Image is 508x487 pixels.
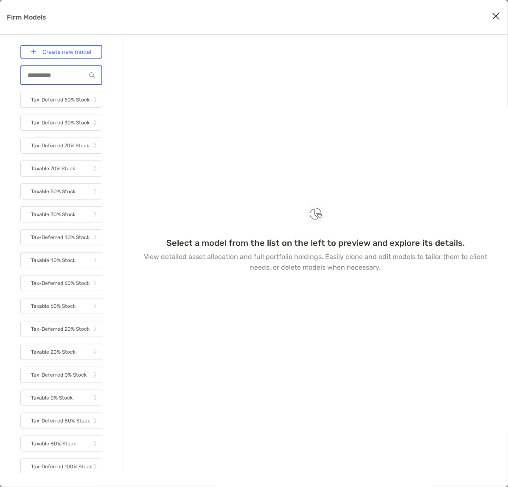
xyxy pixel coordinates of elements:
a: Taxable 60% Stock [20,298,102,314]
p: Taxable 60% Stock [31,301,76,312]
p: Taxable 0% Stock [31,393,73,403]
a: Tax-Deferred 100% Stock [20,459,102,475]
a: Tax-Deferred 60% Stock [20,275,102,291]
p: Tax-Deferred 0% Stock [31,370,87,380]
a: Taxable 0% Stock [20,390,102,406]
p: Tax-Deferred 50% Stock [31,95,90,105]
p: Tax-Deferred 40% Stock [31,232,90,243]
button: Close modal [489,10,502,23]
a: Tax-Deferred 50% Stock [20,92,102,108]
p: Taxable 80% Stock [31,439,76,449]
a: Taxable 80% Stock [20,436,102,452]
p: Taxable 70% Stock [31,163,75,174]
a: Taxable 70% Stock [20,160,102,177]
a: Taxable 40% Stock [20,252,102,268]
a: Taxable 20% Stock [20,344,102,360]
p: Tax-Deferred 20% Stock [31,324,90,335]
a: Tax-Deferred 0% Stock [20,367,102,383]
a: Create new model [20,45,102,59]
a: Tax-Deferred 40% Stock [20,229,102,245]
p: Taxable 30% Stock [31,209,76,220]
a: Tax-Deferred 30% Stock [20,115,102,131]
img: input icon [89,72,95,79]
p: Taxable 40% Stock [31,255,76,266]
p: Tax-Deferred 60% Stock [31,278,90,289]
p: Tax-Deferred 30% Stock [31,118,90,128]
a: Taxable 50% Stock [20,183,102,200]
p: View detailed asset allocation and full portfolio holdings. Easily clone and edit models to tailo... [143,251,488,273]
p: Tax-Deferred 70% Stock [31,141,89,151]
a: Tax-Deferred 20% Stock [20,321,102,337]
a: Taxable 30% Stock [20,206,102,222]
p: Firm Models [7,12,46,23]
p: Tax-Deferred 80% Stock [31,416,90,426]
a: Tax-Deferred 80% Stock [20,413,102,429]
p: Taxable 50% Stock [31,186,76,197]
p: Taxable 20% Stock [31,347,76,358]
p: Tax-Deferred 100% Stock [31,462,92,472]
a: Tax-Deferred 70% Stock [20,138,102,154]
h3: Select a model from the list on the left to preview and explore its details. [166,238,465,248]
